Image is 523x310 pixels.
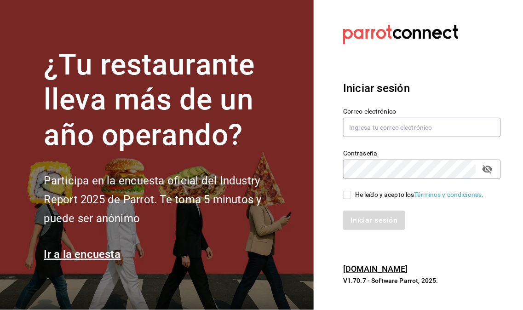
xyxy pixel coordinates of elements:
[343,108,396,115] font: Correo electrónico
[343,82,410,95] font: Iniciar sesión
[343,277,438,284] font: V1.70.7 - Software Parrot, 2025.
[414,191,484,198] a: Términos y condiciones.
[44,47,255,153] font: ¿Tu restaurante lleva más de un año operando?
[343,149,377,157] font: Contraseña
[44,174,262,225] font: Participa en la encuesta oficial del Industry Report 2025 de Parrot. Te toma 5 minutos y puede se...
[343,118,501,137] input: Ingresa tu correo electrónico
[355,191,414,198] font: He leído y acepto los
[44,248,121,261] a: Ir a la encuesta
[343,264,408,274] a: [DOMAIN_NAME]
[480,161,495,177] button: campo de contraseña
